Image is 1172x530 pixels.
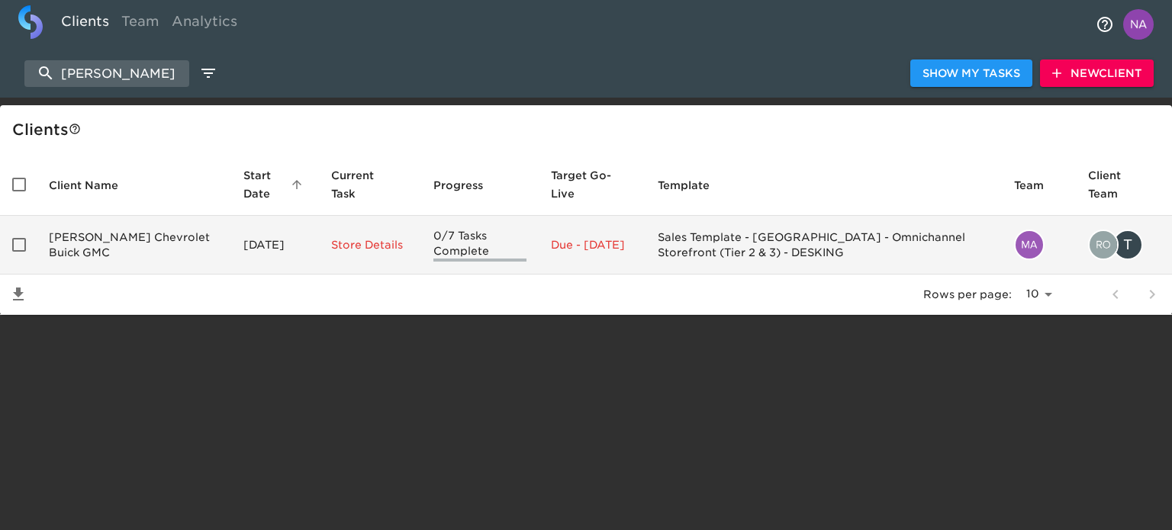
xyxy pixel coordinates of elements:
[646,216,1002,275] td: Sales Template - [GEOGRAPHIC_DATA] - Omnichannel Storefront (Tier 2 & 3) - DESKING
[18,5,43,39] img: logo
[551,166,613,203] span: Calculated based on the start date and the duration of all Tasks contained in this Hub.
[243,166,307,203] span: Start Date
[12,117,1166,142] div: Client s
[55,5,115,43] a: Clients
[923,287,1012,302] p: Rows per page:
[551,237,633,252] p: Due - [DATE]
[1016,231,1043,259] img: matthew.grajales@cdk.com
[195,60,221,86] button: edit
[37,216,231,275] td: [PERSON_NAME] Chevrolet Buick GMC
[421,216,539,275] td: 0/7 Tasks Complete
[1088,230,1160,260] div: rohitvarma.addepalli@cdk.com, tammy.otto@spurrdealerships.com
[331,166,409,203] span: Current Task
[331,166,389,203] span: Current Task
[922,64,1020,83] span: Show My Tasks
[69,123,81,135] svg: This is a list of all of your clients and clients shared with you
[1052,64,1141,83] span: New Client
[1040,59,1154,88] button: NewClient
[49,176,138,194] span: Client Name
[1090,231,1117,259] img: rohitvarma.addepalli@cdk.com
[910,59,1032,88] button: Show My Tasks
[1087,6,1123,43] button: notifications
[1014,176,1064,194] span: Team
[658,176,729,194] span: Template
[1018,283,1058,306] select: rows per page
[1123,9,1154,40] img: Profile
[115,5,166,43] a: Team
[551,166,633,203] span: Target Go-Live
[166,5,243,43] a: Analytics
[433,176,503,194] span: Progress
[1112,230,1143,260] div: T
[331,237,409,252] p: Store Details
[231,216,320,275] td: [DATE]
[1088,166,1160,203] span: Client Team
[24,60,189,87] input: search
[1014,230,1064,260] div: matthew.grajales@cdk.com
